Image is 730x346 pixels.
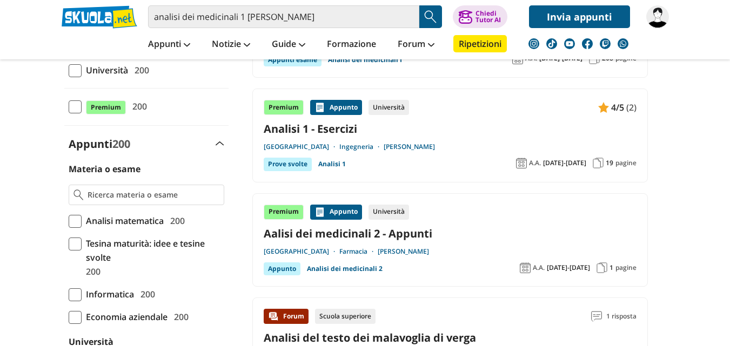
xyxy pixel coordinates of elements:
[314,207,325,218] img: Appunti contenuto
[82,63,128,77] span: Università
[395,35,437,55] a: Forum
[166,214,185,228] span: 200
[384,143,435,151] a: [PERSON_NAME]
[88,189,219,200] input: Ricerca materia o esame
[533,263,545,272] span: A.A.
[209,35,253,55] a: Notizie
[582,38,593,49] img: facebook
[593,158,604,168] img: Pagine
[529,159,541,167] span: A.A.
[130,63,149,77] span: 200
[310,100,362,115] div: Appunto
[269,35,308,55] a: Guide
[69,137,130,151] label: Appunti
[268,311,279,322] img: Forum contenuto
[598,102,609,113] img: Appunti contenuto
[315,309,376,324] div: Scuola superiore
[423,9,439,25] img: Cerca appunti, riassunti o versioni
[112,137,130,151] span: 200
[591,311,602,322] img: Commenti lettura
[543,159,586,167] span: [DATE]-[DATE]
[128,99,147,113] span: 200
[170,310,189,324] span: 200
[264,205,304,220] div: Premium
[618,38,628,49] img: WhatsApp
[264,53,322,66] div: Appunti esame
[324,35,379,55] a: Formazione
[82,310,168,324] span: Economia aziendale
[516,158,527,168] img: Anno accademico
[378,247,429,256] a: [PERSON_NAME]
[264,309,309,324] div: Forum
[453,35,507,52] a: Ripetizioni
[646,5,669,28] img: GiuLanz
[520,262,531,273] img: Anno accademico
[606,309,637,324] span: 1 risposta
[73,189,84,200] img: Ricerca materia o esame
[528,38,539,49] img: instagram
[339,247,378,256] a: Farmacia
[546,38,557,49] img: tiktok
[264,262,300,275] div: Appunto
[419,5,442,28] button: Search Button
[328,53,402,66] a: Analisi dei medicinali I
[597,262,607,273] img: Pagine
[69,163,140,175] label: Materia o esame
[615,159,637,167] span: pagine
[564,38,575,49] img: youtube
[264,100,304,115] div: Premium
[145,35,193,55] a: Appunti
[82,236,224,264] span: Tesina maturità: idee e tesine svolte
[310,205,362,220] div: Appunto
[369,100,409,115] div: Università
[264,226,637,241] a: Aalisi dei medicinali 2 - Appunti
[307,262,383,275] a: Analisi dei medicinali 2
[136,287,155,301] span: 200
[264,143,339,151] a: [GEOGRAPHIC_DATA]
[82,264,101,279] span: 200
[82,287,134,301] span: Informatica
[547,263,590,272] span: [DATE]-[DATE]
[264,330,476,345] a: Analisi del testo dei malavoglia di verga
[615,263,637,272] span: pagine
[529,5,630,28] a: Invia appunti
[626,100,637,114] span: (2)
[148,5,419,28] input: Cerca appunti, riassunti o versioni
[369,205,409,220] div: Università
[453,5,507,28] button: ChiediTutor AI
[606,159,613,167] span: 19
[86,100,126,114] span: Premium
[339,143,384,151] a: Ingegneria
[610,263,613,272] span: 1
[216,141,224,146] img: Apri e chiudi sezione
[600,38,611,49] img: twitch
[314,102,325,113] img: Appunti contenuto
[82,214,164,228] span: Analisi matematica
[611,100,624,114] span: 4/5
[264,158,312,171] div: Prove svolte
[264,247,339,256] a: [GEOGRAPHIC_DATA]
[264,121,637,136] a: Analisi 1 - Esercizi
[318,158,346,171] a: Analisi 1
[475,10,501,23] div: Chiedi Tutor AI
